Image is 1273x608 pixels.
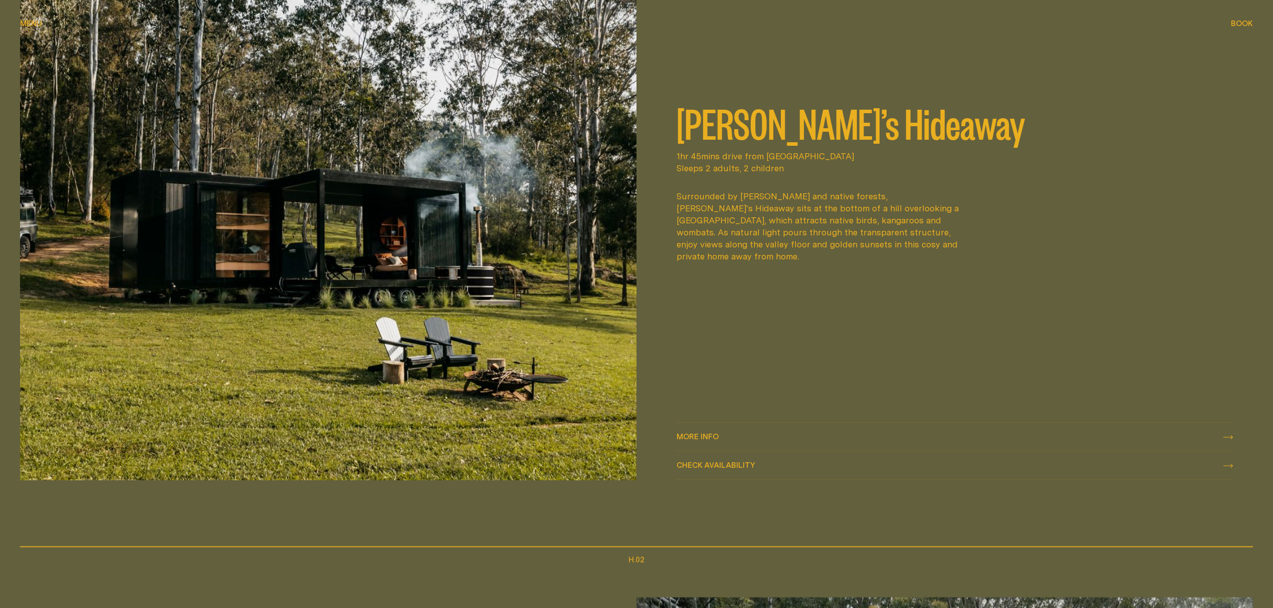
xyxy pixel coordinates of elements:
span: Book [1231,20,1253,27]
span: Menu [20,20,42,27]
span: More info [677,433,719,440]
span: 1hr 45mins drive from [GEOGRAPHIC_DATA] [677,150,1233,162]
button: show menu [20,18,42,30]
button: check availability [677,452,1233,480]
span: Sleeps 2 adults, 2 children [677,162,1233,174]
div: Surrounded by [PERSON_NAME] and native forests, [PERSON_NAME]'s Hideaway sits at the bottom of a ... [677,190,965,262]
button: show booking tray [1231,18,1253,30]
span: Check availability [677,461,755,469]
a: More info [677,423,1233,451]
h2: [PERSON_NAME]’s Hideaway [677,102,1233,142]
